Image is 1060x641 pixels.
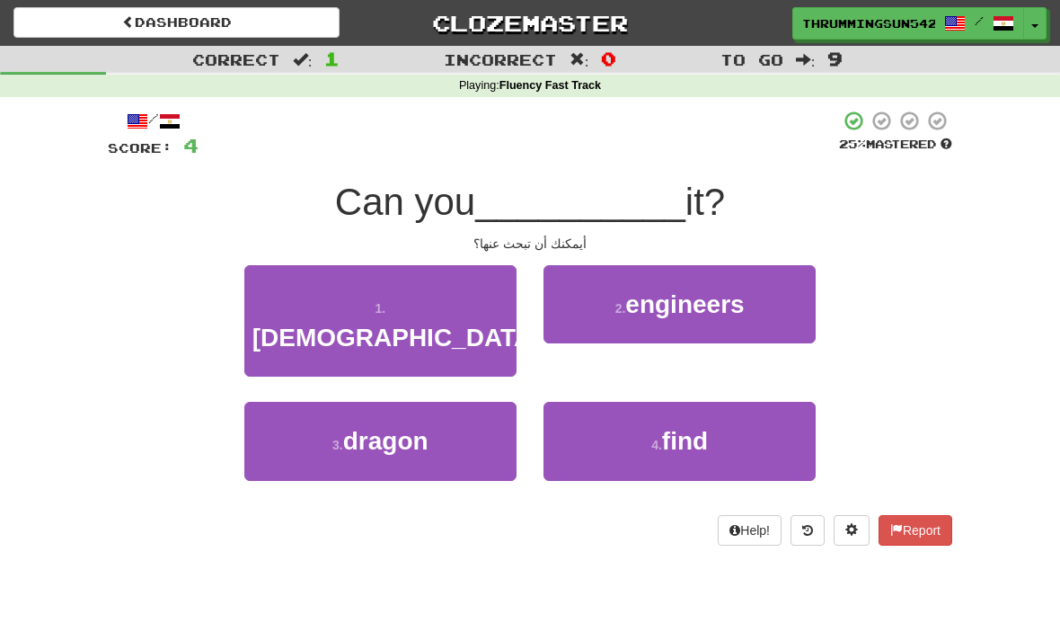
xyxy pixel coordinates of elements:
button: 1.[DEMOGRAPHIC_DATA] [244,265,517,378]
a: ThrummingSun5429 / [792,7,1024,40]
span: Score: [108,140,172,156]
div: Mastered [839,137,952,153]
span: ThrummingSun5429 [802,15,935,31]
small: 3 . [332,438,343,452]
span: __________ [475,181,685,223]
button: 4.find [543,402,816,480]
span: To go [720,50,783,68]
span: 9 [827,48,843,69]
small: 2 . [615,301,626,316]
button: 3.dragon [244,402,517,480]
span: : [293,52,313,67]
small: 4 . [651,438,662,452]
a: Dashboard [13,7,340,38]
span: find [662,427,708,455]
span: Can you [335,181,475,223]
span: / [975,14,984,27]
span: 0 [601,48,616,69]
button: Report [879,515,952,546]
strong: Fluency Fast Track [499,79,601,92]
span: Incorrect [444,50,557,68]
span: it? [685,181,725,223]
span: [DEMOGRAPHIC_DATA] [252,324,541,352]
div: / [108,110,199,132]
a: Clozemaster [367,7,693,39]
span: Correct [192,50,280,68]
button: 2.engineers [543,265,816,343]
span: 4 [183,134,199,156]
span: : [570,52,589,67]
button: Help! [718,515,782,546]
span: 1 [324,48,340,69]
span: 25 % [839,137,866,151]
div: أيمكنك أن تبحث عنها؟ [108,235,952,253]
small: 1 . [375,301,385,316]
button: Round history (alt+y) [791,515,825,546]
span: : [796,52,816,67]
span: engineers [625,290,744,318]
span: dragon [343,427,428,455]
